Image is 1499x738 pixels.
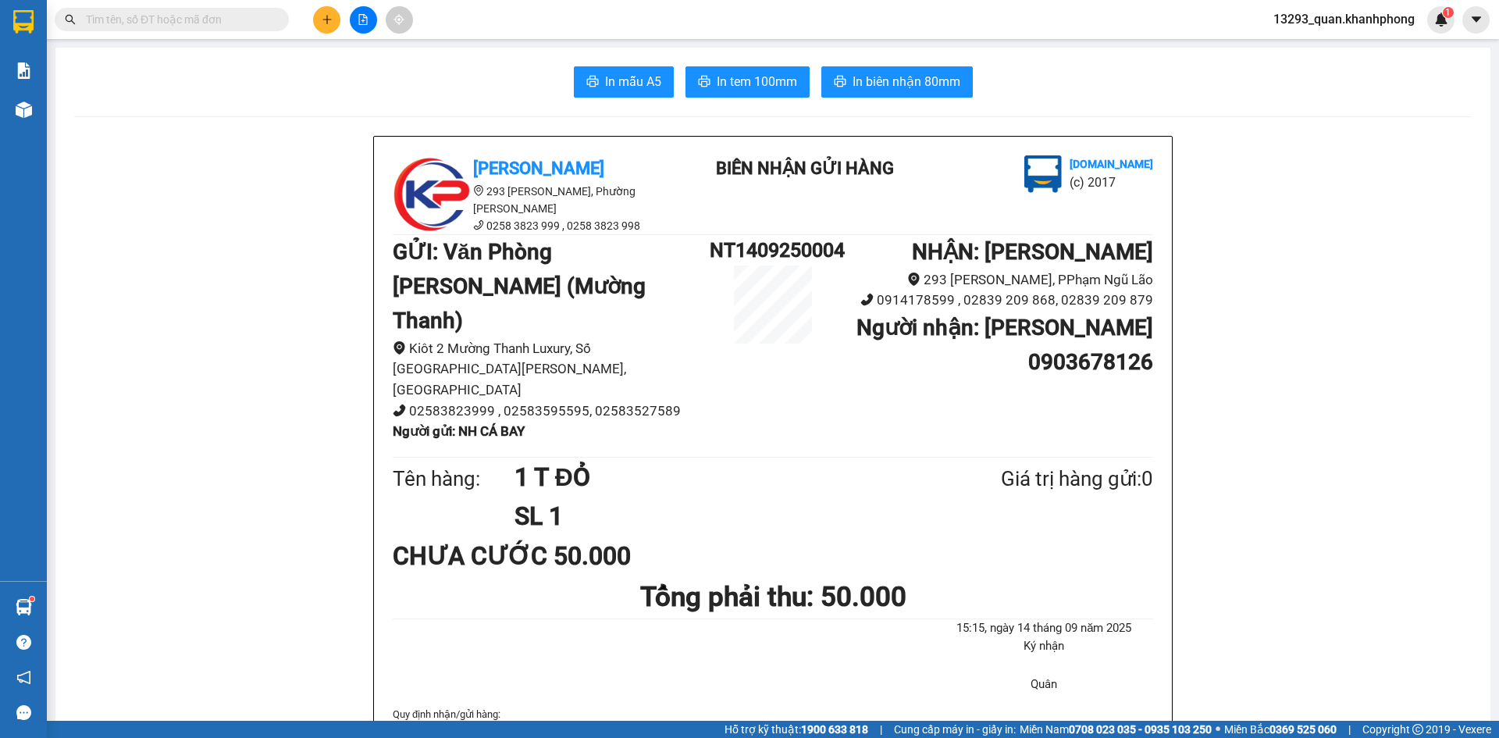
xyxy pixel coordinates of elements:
[65,14,76,25] span: search
[515,497,925,536] h1: SL 1
[393,423,525,439] b: Người gửi : NH CÁ BAY
[935,676,1153,694] li: Quân
[386,6,413,34] button: aim
[856,315,1153,375] b: Người nhận : [PERSON_NAME] 0903678126
[834,75,846,90] span: printer
[725,721,868,738] span: Hỗ trợ kỹ thuật:
[880,721,882,738] span: |
[1434,12,1448,27] img: icon-new-feature
[1445,7,1451,18] span: 1
[605,72,661,91] span: In mẫu A5
[698,75,710,90] span: printer
[1269,723,1337,736] strong: 0369 525 060
[1224,721,1337,738] span: Miền Bắc
[358,14,369,25] span: file-add
[836,269,1153,291] li: 293 [PERSON_NAME], PPhạm Ngũ Lão
[30,597,34,601] sup: 1
[86,11,270,28] input: Tìm tên, số ĐT hoặc mã đơn
[393,341,406,355] span: environment
[685,66,810,98] button: printerIn tem 100mm
[393,404,406,417] span: phone
[935,637,1153,656] li: Ký nhận
[393,338,710,401] li: Kiôt 2 Mường Thanh Luxury, Số [GEOGRAPHIC_DATA][PERSON_NAME], [GEOGRAPHIC_DATA]
[1443,7,1454,18] sup: 1
[853,72,960,91] span: In biên nhận 80mm
[515,458,925,497] h1: 1 T ĐỎ
[912,239,1153,265] b: NHẬN : [PERSON_NAME]
[1216,726,1220,733] span: ⚪️
[716,159,894,178] b: BIÊN NHẬN GỬI HÀNG
[1070,173,1153,192] li: (c) 2017
[393,155,471,234] img: logo.jpg
[16,102,32,118] img: warehouse-icon
[16,635,31,650] span: question-circle
[16,599,32,615] img: warehouse-icon
[16,62,32,79] img: solution-icon
[1412,724,1423,735] span: copyright
[16,705,31,720] span: message
[717,72,797,91] span: In tem 100mm
[1069,723,1212,736] strong: 0708 023 035 - 0935 103 250
[907,273,920,286] span: environment
[710,235,836,266] h1: NT1409250004
[473,219,484,230] span: phone
[1020,721,1212,738] span: Miền Nam
[821,66,973,98] button: printerIn biên nhận 80mm
[574,66,674,98] button: printerIn mẫu A5
[350,6,377,34] button: file-add
[393,463,515,495] div: Tên hàng:
[1261,9,1427,29] span: 13293_quan.khanhphong
[894,721,1016,738] span: Cung cấp máy in - giấy in:
[1348,721,1351,738] span: |
[473,159,604,178] b: [PERSON_NAME]
[1469,12,1483,27] span: caret-down
[393,576,1153,619] h1: Tổng phải thu: 50.000
[393,14,404,25] span: aim
[393,217,674,234] li: 0258 3823 999 , 0258 3823 998
[313,6,340,34] button: plus
[935,619,1153,638] li: 15:15, ngày 14 tháng 09 năm 2025
[16,670,31,685] span: notification
[393,239,646,333] b: GỬI : Văn Phòng [PERSON_NAME] (Mường Thanh)
[473,185,484,196] span: environment
[925,463,1153,495] div: Giá trị hàng gửi: 0
[586,75,599,90] span: printer
[393,401,710,422] li: 02583823999 , 02583595595, 02583527589
[322,14,333,25] span: plus
[836,290,1153,311] li: 0914178599 , 02839 209 868, 02839 209 879
[860,293,874,306] span: phone
[13,10,34,34] img: logo-vxr
[393,537,643,576] div: CHƯA CƯỚC 50.000
[1462,6,1490,34] button: caret-down
[1024,155,1062,193] img: logo.jpg
[1070,158,1153,170] b: [DOMAIN_NAME]
[393,183,674,217] li: 293 [PERSON_NAME], Phường [PERSON_NAME]
[801,723,868,736] strong: 1900 633 818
